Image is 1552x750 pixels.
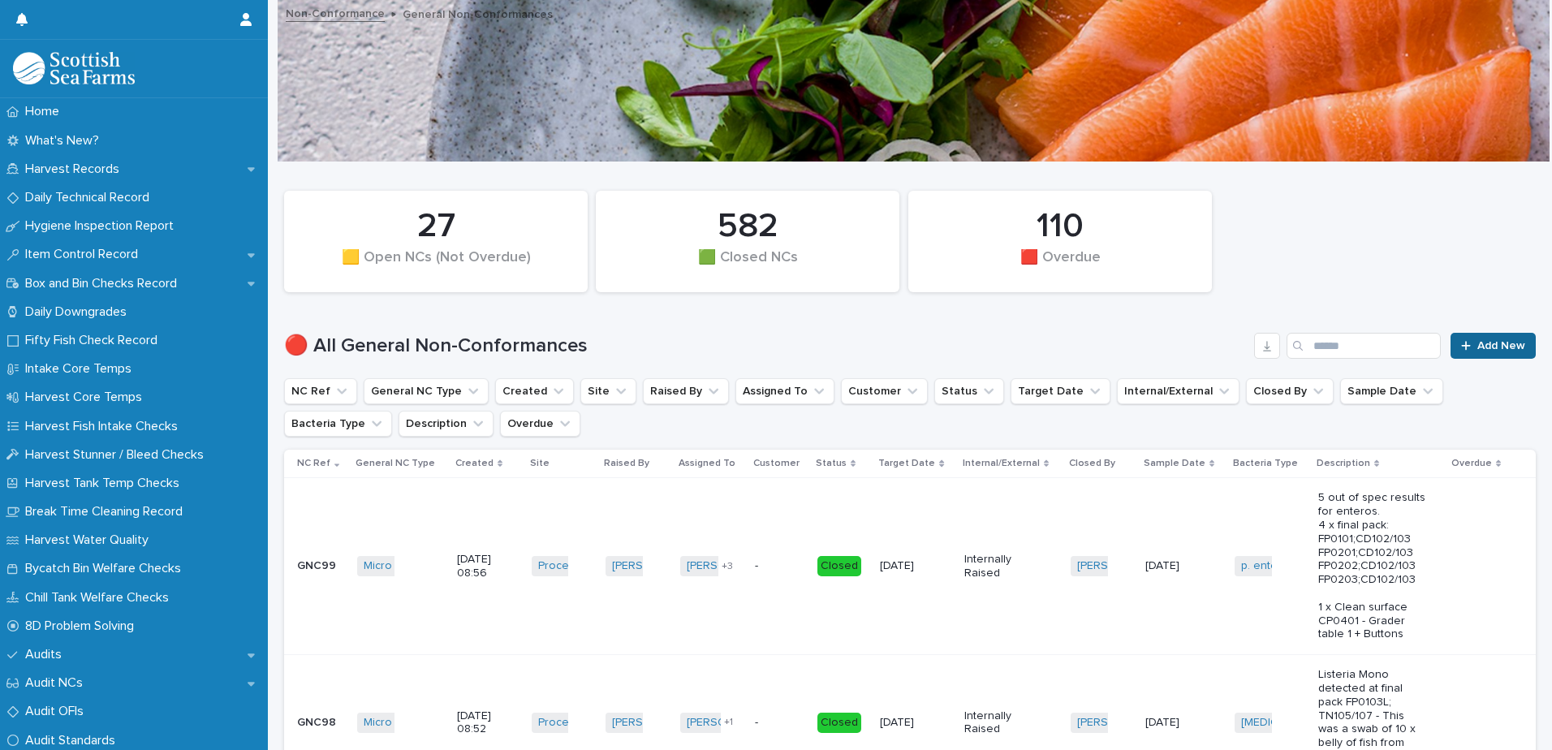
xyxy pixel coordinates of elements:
button: Bacteria Type [284,411,392,437]
a: Add New [1451,333,1536,359]
a: Micro Out of Spec [364,559,458,573]
h1: 🔴 All General Non-Conformances [284,334,1248,358]
p: Overdue [1451,455,1492,472]
p: 8D Problem Solving [19,619,147,634]
span: + 3 [722,562,733,571]
p: Audit Standards [19,733,128,748]
a: [PERSON_NAME] [687,716,775,730]
p: Bacteria Type [1233,455,1298,472]
p: Audit NCs [19,675,96,691]
p: Customer [753,455,800,472]
a: [PERSON_NAME] [1077,716,1166,730]
p: Intake Core Temps [19,361,144,377]
div: 27 [312,206,560,247]
p: [DATE] 08:52 [457,709,511,737]
div: 582 [623,206,872,247]
button: General NC Type [364,378,489,404]
p: General NC Type [356,455,435,472]
div: 🟩 Closed NCs [623,249,872,283]
a: [PERSON_NAME] [612,559,701,573]
p: 5 out of spec results for enteros. 4 x final pack: FP0101;CD102/103 FP0201;CD102/103 FP0202;CD102... [1318,491,1426,641]
a: Non-Conformance [286,3,385,22]
p: Harvest Records [19,162,132,177]
a: [PERSON_NAME] [687,559,775,573]
button: Closed By [1246,378,1334,404]
p: NC Ref [297,455,330,472]
p: Box and Bin Checks Record [19,276,190,291]
p: Status [816,455,847,472]
p: Internally Raised [964,709,1019,737]
a: [PERSON_NAME] [612,716,701,730]
button: Created [495,378,574,404]
p: Chill Tank Welfare Checks [19,590,182,606]
p: [DATE] [1145,716,1200,730]
p: [DATE] 08:56 [457,553,511,580]
p: Bycatch Bin Welfare Checks [19,561,194,576]
p: Internally Raised [964,553,1019,580]
tr: GNC99GNC99 Micro Out of Spec [DATE] 08:56Processing/Lerwick Factory (Gremista) [PERSON_NAME] [PER... [284,478,1536,655]
button: Site [580,378,636,404]
p: [DATE] [880,716,934,730]
p: Harvest Core Temps [19,390,155,405]
a: Processing/Lerwick Factory (Gremista) [538,559,735,573]
button: Assigned To [735,378,834,404]
a: [MEDICAL_DATA] [1241,716,1329,730]
button: NC Ref [284,378,357,404]
p: Internal/External [963,455,1040,472]
p: Audits [19,647,75,662]
p: Sample Date [1144,455,1205,472]
p: Description [1317,455,1370,472]
p: - [755,559,804,573]
p: - [755,716,804,730]
input: Search [1287,333,1441,359]
div: 🟥 Overdue [936,249,1184,283]
p: Harvest Fish Intake Checks [19,419,191,434]
a: [PERSON_NAME] [1077,559,1166,573]
p: Harvest Stunner / Bleed Checks [19,447,217,463]
p: GNC98 [297,713,339,730]
p: Audit OFIs [19,704,97,719]
div: 110 [936,206,1184,247]
button: Description [399,411,494,437]
p: Break Time Cleaning Record [19,504,196,519]
p: Fifty Fish Check Record [19,333,170,348]
p: Item Control Record [19,247,151,262]
div: 🟨 Open NCs (Not Overdue) [312,249,560,283]
a: Micro Out of Spec [364,716,458,730]
p: Assigned To [679,455,735,472]
button: Customer [841,378,928,404]
button: Sample Date [1340,378,1443,404]
p: Closed By [1069,455,1115,472]
p: GNC99 [297,556,339,573]
p: Site [530,455,550,472]
button: Raised By [643,378,729,404]
div: Closed [817,556,861,576]
p: Raised By [604,455,649,472]
span: + 1 [724,718,733,727]
a: Processing/Lerwick Factory (Gremista) [538,716,735,730]
p: Harvest Tank Temp Checks [19,476,192,491]
a: p. enterobacteriaceae [1241,559,1358,573]
button: Internal/External [1117,378,1239,404]
span: Add New [1477,340,1525,351]
div: Closed [817,713,861,733]
p: Home [19,104,72,119]
button: Overdue [500,411,580,437]
button: Status [934,378,1004,404]
p: Daily Downgrades [19,304,140,320]
p: Hygiene Inspection Report [19,218,187,234]
p: Harvest Water Quality [19,532,162,548]
p: [DATE] [1145,559,1200,573]
p: Created [455,455,494,472]
p: Target Date [878,455,935,472]
p: [DATE] [880,559,934,573]
button: Target Date [1011,378,1110,404]
p: General Non-Conformances [403,4,553,22]
img: mMrefqRFQpe26GRNOUkG [13,52,135,84]
p: What's New? [19,133,112,149]
p: Daily Technical Record [19,190,162,205]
